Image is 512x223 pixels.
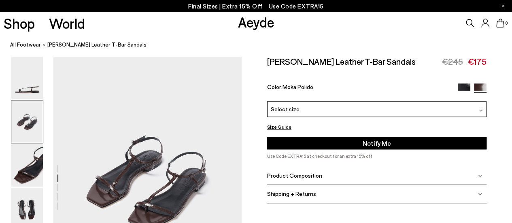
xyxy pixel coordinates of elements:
img: Artis Leather T-Bar Sandals - Image 2 [11,100,43,143]
img: Artis Leather T-Bar Sandals - Image 1 [11,57,43,99]
h2: [PERSON_NAME] Leather T-Bar Sandals [267,56,416,66]
a: 0 [496,19,504,28]
nav: breadcrumb [10,34,512,56]
a: Shop [4,16,35,30]
span: Shipping + Returns [267,190,316,197]
span: Navigate to /collections/ss25-final-sizes [269,2,324,10]
span: Product Composition [267,172,322,179]
button: Size Guide [267,122,291,132]
img: Artis Leather T-Bar Sandals - Image 3 [11,144,43,187]
img: svg%3E [478,192,482,196]
button: Notify Me [267,137,487,149]
span: €175 [468,56,487,66]
p: Use Code EXTRA15 at checkout for an extra 15% off [267,153,487,160]
span: Moka Polido [283,83,313,90]
span: 0 [504,21,508,25]
span: €245 [442,56,463,66]
img: svg%3E [478,174,482,178]
span: Select size [271,105,300,113]
span: [PERSON_NAME] Leather T-Bar Sandals [47,40,147,49]
a: World [49,16,85,30]
div: Color: [267,83,451,93]
img: svg%3E [479,108,483,113]
p: Final Sizes | Extra 15% Off [188,1,324,11]
a: Aeyde [238,13,274,30]
a: All Footwear [10,40,41,49]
